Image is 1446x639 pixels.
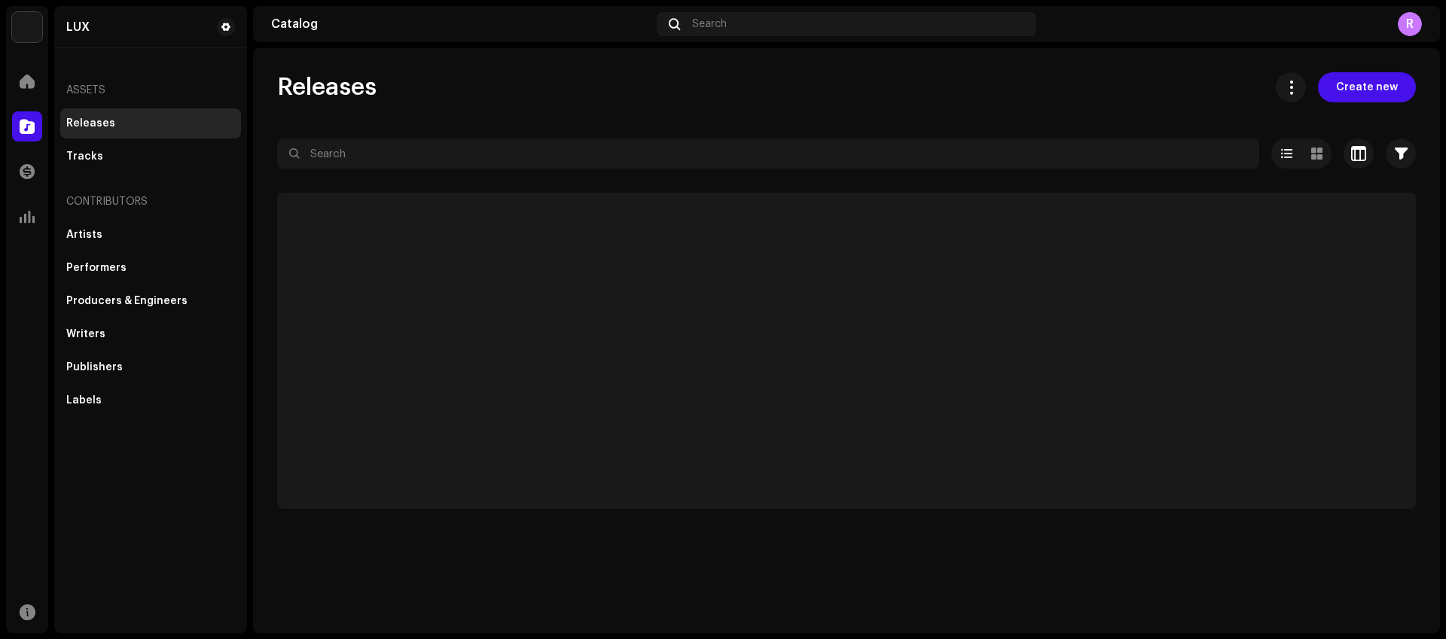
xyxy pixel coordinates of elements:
div: Artists [66,229,102,241]
div: LUX [66,21,90,33]
re-m-nav-item: Publishers [60,352,241,382]
re-m-nav-item: Performers [60,253,241,283]
re-m-nav-item: Writers [60,319,241,349]
div: Publishers [66,361,123,373]
div: Writers [66,328,105,340]
input: Search [277,138,1259,169]
div: Performers [66,262,127,274]
div: Labels [66,394,102,406]
span: Releases [277,72,377,102]
img: 190830b2-3b53-4b0d-992c-d3620458de1d [12,12,42,42]
div: Producers & Engineers [66,295,188,307]
span: Create new [1336,72,1398,102]
div: R [1398,12,1422,36]
re-m-nav-item: Releases [60,108,241,138]
div: Releases [66,117,115,129]
re-m-nav-item: Producers & Engineers [60,286,241,316]
re-a-nav-header: Assets [60,72,241,108]
re-a-nav-header: Contributors [60,184,241,220]
re-m-nav-item: Labels [60,385,241,415]
re-m-nav-item: Artists [60,220,241,250]
span: Search [692,18,727,30]
re-m-nav-item: Tracks [60,141,241,172]
div: Catalog [271,18,651,30]
div: Tracks [66,151,103,163]
button: Create new [1318,72,1416,102]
